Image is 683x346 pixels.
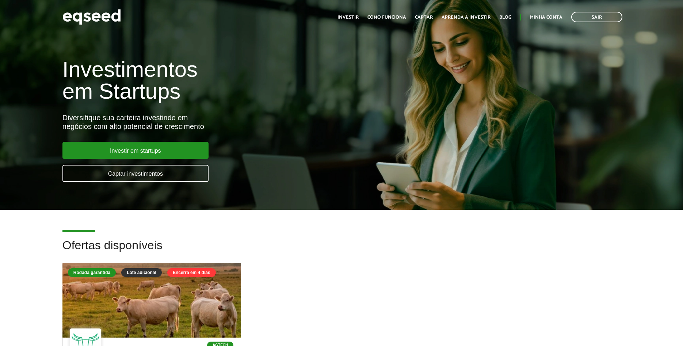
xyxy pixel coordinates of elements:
[442,15,491,20] a: Aprenda a investir
[530,15,562,20] a: Minha conta
[62,7,121,27] img: EqSeed
[62,113,393,131] div: Diversifique sua carteira investindo em negócios com alto potencial de crescimento
[68,268,116,277] div: Rodada garantida
[571,12,622,22] a: Sair
[62,58,393,102] h1: Investimentos em Startups
[62,165,209,182] a: Captar investimentos
[167,268,216,277] div: Encerra em 4 dias
[62,239,621,263] h2: Ofertas disponíveis
[367,15,406,20] a: Como funciona
[121,268,162,277] div: Lote adicional
[415,15,433,20] a: Captar
[62,142,209,159] a: Investir em startups
[499,15,511,20] a: Blog
[337,15,359,20] a: Investir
